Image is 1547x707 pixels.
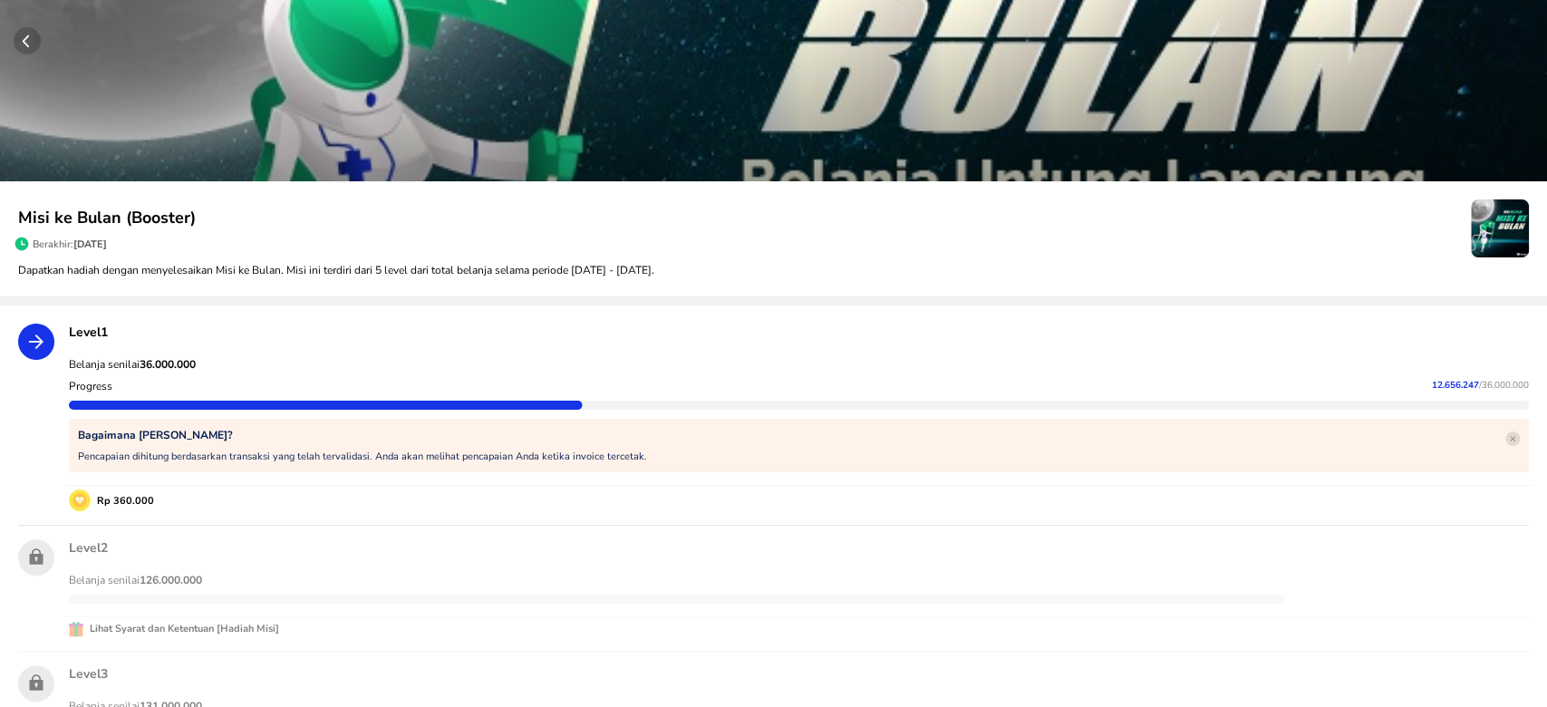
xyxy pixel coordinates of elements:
[140,357,196,372] strong: 36.000.000
[69,665,1529,683] p: Level 3
[73,237,107,251] span: [DATE]
[1432,379,1479,392] span: 12.656.247
[69,379,112,393] p: Progress
[69,573,202,587] span: Belanja senilai
[69,324,1529,341] p: Level 1
[1479,379,1529,392] span: / 36.000.000
[78,428,647,442] p: Bagaimana [PERSON_NAME]?
[18,206,1471,230] p: Misi ke Bulan (Booster)
[69,539,1529,557] p: Level 2
[78,450,647,463] p: Pencapaian dihitung berdasarkan transaksi yang telah tervalidasi. Anda akan melihat pencapaian An...
[33,237,107,251] p: Berakhir:
[140,573,202,587] strong: 126.000.000
[83,621,279,637] p: Lihat Syarat dan Ketentuan [Hadiah Misi]
[18,262,1529,278] p: Dapatkan hadiah dengan menyelesaikan Misi ke Bulan. Misi ini terdiri dari 5 level dari total bela...
[91,493,154,508] p: Rp 360.000
[69,357,196,372] span: Belanja senilai
[1471,199,1529,257] img: mission-icon-23402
